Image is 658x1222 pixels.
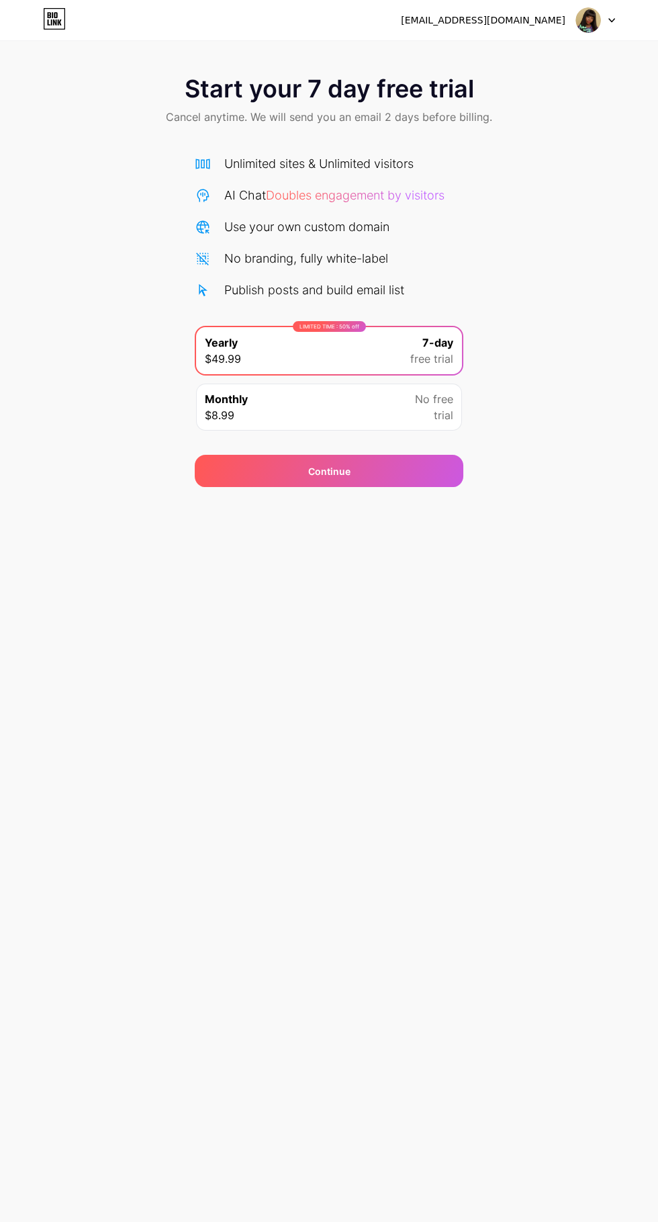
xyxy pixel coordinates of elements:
[205,335,238,351] span: Yearly
[224,249,388,267] div: No branding, fully white-label
[205,407,234,423] span: $8.99
[224,281,404,299] div: Publish posts and build email list
[575,7,601,33] img: arismedia
[308,464,350,478] span: Continue
[422,335,453,351] span: 7-day
[205,351,241,367] span: $49.99
[293,321,366,332] div: LIMITED TIME : 50% off
[185,75,474,102] span: Start your 7 day free trial
[224,186,444,204] div: AI Chat
[434,407,453,423] span: trial
[205,391,248,407] span: Monthly
[224,155,414,173] div: Unlimited sites & Unlimited visitors
[224,218,389,236] div: Use your own custom domain
[401,13,565,28] div: [EMAIL_ADDRESS][DOMAIN_NAME]
[410,351,453,367] span: free trial
[266,188,444,202] span: Doubles engagement by visitors
[166,109,492,125] span: Cancel anytime. We will send you an email 2 days before billing.
[415,391,453,407] span: No free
